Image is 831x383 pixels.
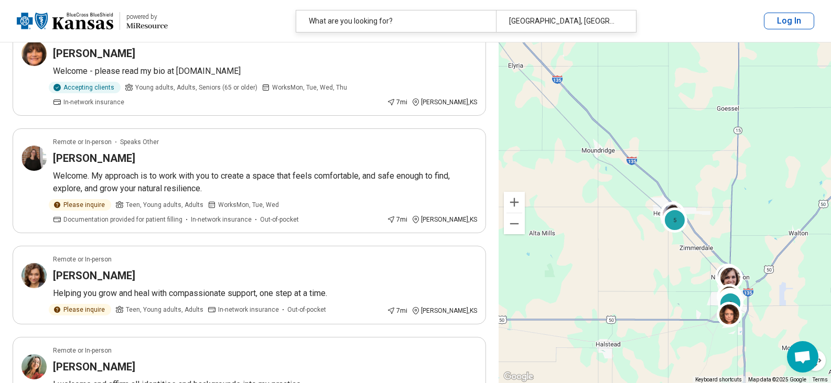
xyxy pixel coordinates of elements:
a: Terms (opens in new tab) [813,377,828,382]
h3: [PERSON_NAME] [53,359,135,374]
span: In-network insurance [63,97,124,107]
div: [PERSON_NAME] , KS [412,215,477,224]
div: 5 [662,207,687,232]
div: 7 mi [387,306,407,315]
button: Log In [764,13,814,29]
div: Please inquire [49,304,111,315]
span: Young adults, Adults, Seniors (65 or older) [135,83,257,92]
div: 2 [718,291,743,316]
span: In-network insurance [218,305,279,314]
div: [PERSON_NAME] , KS [412,306,477,315]
div: [GEOGRAPHIC_DATA], [GEOGRAPHIC_DATA], [GEOGRAPHIC_DATA] [496,10,629,32]
h3: [PERSON_NAME] [53,268,135,283]
span: Map data ©2025 Google [748,377,806,382]
div: Accepting clients [49,82,121,93]
span: Teen, Young adults, Adults [126,305,203,314]
div: powered by [126,12,168,21]
div: 7 mi [387,97,407,107]
a: Blue Cross Blue Shield Kansaspowered by [17,8,168,34]
p: Welcome - please read my bio at [DOMAIN_NAME] [53,65,477,78]
span: Documentation provided for patient filling [63,215,182,224]
div: Open chat [787,341,818,373]
span: Out-of-pocket [287,305,326,314]
span: Works Mon, Tue, Wed [218,200,279,210]
div: [PERSON_NAME] , KS [412,97,477,107]
button: Zoom out [504,213,525,234]
div: 7 mi [387,215,407,224]
img: Blue Cross Blue Shield Kansas [17,8,113,34]
span: In-network insurance [191,215,252,224]
h3: [PERSON_NAME] [53,151,135,166]
p: Remote or In-person [53,346,112,355]
div: What are you looking for? [296,10,497,32]
div: Please inquire [49,199,111,211]
span: Speaks Other [120,137,159,147]
p: Helping you grow and heal with compassionate support, one step at a time. [53,287,477,300]
span: Teen, Young adults, Adults [126,200,203,210]
p: Remote or In-person [53,137,112,147]
button: Zoom in [504,192,525,213]
p: Welcome. My approach is to work with you to create a space that feels comfortable, and safe enoug... [53,170,477,195]
span: Works Mon, Tue, Wed, Thu [272,83,347,92]
span: Out-of-pocket [260,215,299,224]
h3: [PERSON_NAME] [53,46,135,61]
p: Remote or In-person [53,255,112,264]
